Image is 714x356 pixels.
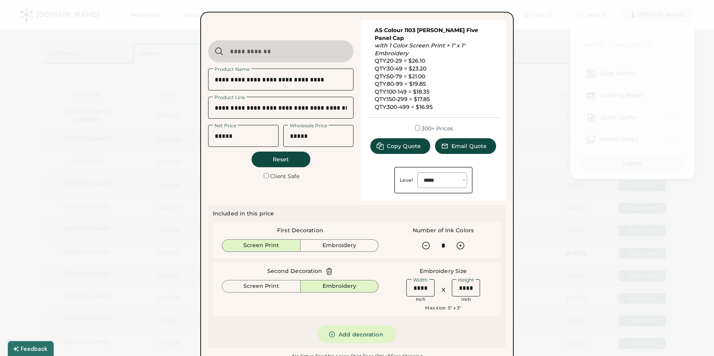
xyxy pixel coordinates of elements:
[213,123,238,128] div: Net Price
[400,177,413,183] div: Level
[375,27,492,111] div: QTY:20-29 = $26.10 QTY:30-49 = $23.20 QTY:50-79 = $21.00 QTY:80-99 = $19.85 QTY:100-149 = $18.35 ...
[416,296,425,303] div: Inch
[213,95,246,100] div: Product Link
[413,227,474,235] div: Number of Ink Colors
[222,239,301,252] button: Screen Print
[270,173,299,180] label: Client Safe
[301,280,379,293] button: Embroidery
[387,143,421,149] span: Copy Quote
[213,210,274,218] div: Included in this price
[267,267,323,275] div: Second Decoration
[277,227,323,235] div: First Decoration
[420,267,467,275] div: Embroidery Size
[435,138,496,154] button: Email Quote
[461,296,471,303] div: Inch
[677,321,710,354] iframe: Front Chat
[213,67,251,72] div: Product Name
[375,27,480,42] a: AS Colour 1103 [PERSON_NAME] Five Panel Cap
[375,42,467,57] em: with 1 Color Screen Print + 1" x 1" Embroidery
[222,280,301,293] button: Screen Print
[318,325,396,343] button: Add decoration
[457,278,476,282] div: Height
[288,123,329,128] div: Wholesale Price
[411,278,429,282] div: Width
[301,239,379,252] button: Embroidery
[252,152,310,167] button: Reset
[442,286,445,294] div: X
[421,125,453,132] label: 300+ Prices
[451,143,487,149] span: Email Quote
[425,305,461,311] div: Max size: 5" x 3"
[370,138,430,154] button: Copy Quote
